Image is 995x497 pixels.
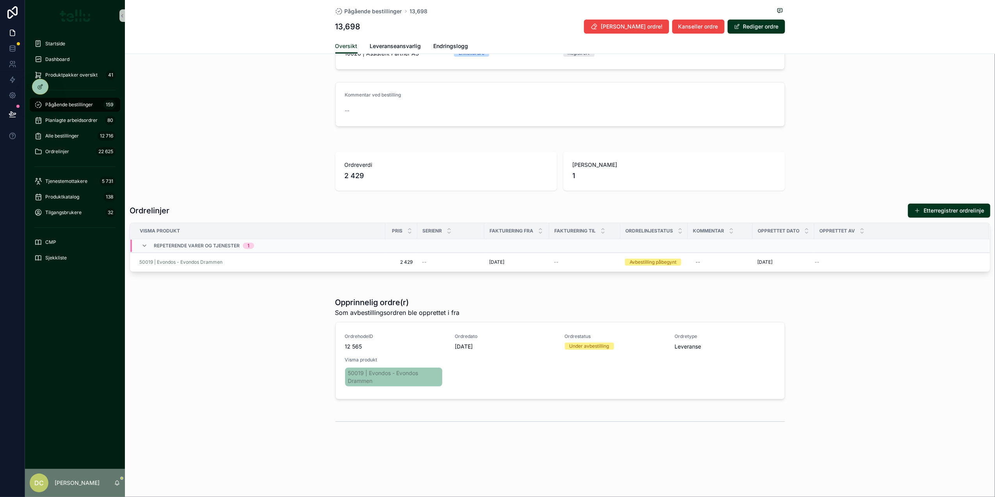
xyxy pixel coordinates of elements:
div: Avbestilling påbegynt [630,259,676,266]
span: Ordrelinjer [45,148,69,155]
span: Kommentar [693,228,724,234]
span: Pris [392,228,402,234]
a: Planlagte arbeidsordrer80 [30,113,120,127]
span: Produktpakker oversikt [45,72,98,78]
button: [PERSON_NAME] ordre! [584,20,669,34]
a: Dashboard [30,52,120,66]
span: Ordreverdi [345,161,548,169]
a: Produktkatalog138 [30,190,120,204]
span: 1 [573,170,776,181]
span: Leveranse [675,343,701,350]
span: [DATE] [757,259,773,265]
span: -- [554,259,559,265]
div: 22 625 [96,147,116,156]
a: [DATE] [757,259,810,265]
a: Oversikt [335,39,358,54]
a: Startside [30,37,120,51]
span: -- [345,107,350,114]
a: Avbestilling påbegynt [625,259,683,266]
a: Alle bestillinger12 716 [30,129,120,143]
span: Ordredato [455,333,555,340]
span: Ordrelinjestatus [625,228,673,234]
div: 138 [103,192,116,202]
a: CMP [30,235,120,249]
span: [DATE] [455,343,555,350]
span: Sjekkliste [45,255,67,261]
div: 5 731 [100,177,116,186]
a: Leveranseansvarlig [370,39,421,55]
span: Pågående bestillinger [45,102,93,108]
div: Under avbestilling [570,343,609,350]
a: Pågående bestillinger159 [30,98,120,112]
a: Endringslogg [434,39,468,55]
a: 50019 | Evondos - Evondos Drammen [139,259,222,265]
a: Sjekkliste [30,251,120,265]
span: 12 565 [345,343,446,350]
span: Fakturering til [554,228,596,234]
span: Tjenestemottakere [45,178,87,184]
span: Planlagte arbeidsordrer [45,117,98,123]
div: 1 [247,243,249,249]
a: 50019 | Evondos - Evondos Drammen [139,259,381,265]
a: -- [692,256,748,268]
img: App logo [60,9,91,22]
span: Fakturering fra [489,228,533,234]
a: -- [422,259,480,265]
div: -- [696,259,700,265]
span: Pågående bestillinger [345,7,402,15]
button: Etterregistrer ordrelinje [908,204,990,218]
span: Kommentar ved bestilling [345,92,401,98]
span: Alle bestillinger [45,133,79,139]
span: [PERSON_NAME] ordre! [601,23,663,30]
a: OrdrehodeID12 565Ordredato[DATE]OrdrestatusUnder avbestillingOrdretypeLeveranseVisma produkt50019... [336,322,785,399]
a: Produktpakker oversikt41 [30,68,120,82]
button: Kanseller ordre [672,20,724,34]
a: Tjenestemottakere5 731 [30,174,120,188]
span: Tilgangsbrukere [45,209,82,216]
a: Pågående bestillinger [335,7,402,15]
span: Oversikt [335,42,358,50]
span: Opprettet av [819,228,855,234]
span: Ordretype [675,333,775,340]
span: Produktkatalog [45,194,79,200]
span: CMP [45,239,56,245]
div: 32 [105,208,116,217]
span: Repeterende varer og tjenester [154,243,240,249]
span: Visma produkt [345,357,446,363]
span: Ordrestatus [565,333,666,340]
span: Som avbestillingsordren ble opprettet i fra [335,308,460,317]
span: 50019 | Evondos - Evondos Drammen [348,369,440,385]
a: 2 429 [390,259,413,265]
span: [DATE] [489,259,504,265]
a: Ordrelinjer22 625 [30,145,120,159]
h1: 13,698 [335,21,361,32]
div: scrollable content [25,31,125,275]
span: Endringslogg [434,42,468,50]
span: Startside [45,41,65,47]
span: Visma produkt [140,228,180,234]
h1: Ordrelinjer [130,205,169,216]
button: Rediger ordre [728,20,785,34]
h1: Opprinnelig ordre(r) [335,297,460,308]
p: [PERSON_NAME] [55,479,100,487]
span: Dashboard [45,56,69,63]
span: Opprettet dato [758,228,799,234]
span: Kanseller ordre [678,23,718,30]
span: OrdrehodeID [345,333,446,340]
span: [PERSON_NAME] [573,161,776,169]
a: -- [815,259,980,265]
span: -- [815,259,819,265]
div: 80 [105,116,116,125]
a: 13,698 [410,7,428,15]
a: [DATE] [489,259,545,265]
div: 12 716 [98,131,116,141]
a: Tilgangsbrukere32 [30,206,120,220]
span: Leveranseansvarlig [370,42,421,50]
span: 2 429 [345,170,548,181]
span: -- [422,259,427,265]
div: 41 [106,70,116,80]
span: DC [34,478,44,488]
